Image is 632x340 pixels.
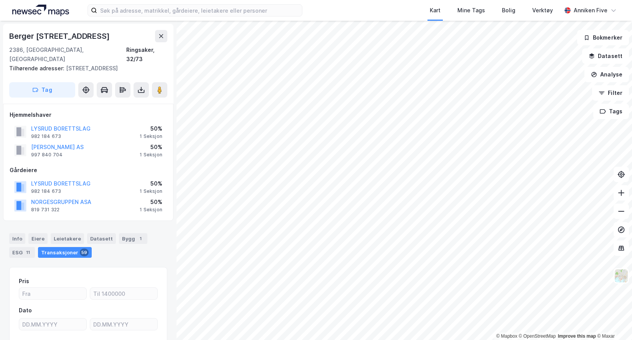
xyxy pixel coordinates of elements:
iframe: Chat Widget [594,303,632,340]
div: Verktøy [532,6,553,15]
button: Filter [592,85,629,101]
button: Datasett [582,48,629,64]
div: 819 731 322 [31,207,59,213]
div: Bygg [119,233,147,244]
div: Hjemmelshaver [10,110,167,119]
div: Datasett [87,233,116,244]
div: Dato [19,306,32,315]
input: Søk på adresse, matrikkel, gårdeiere, leietakere eller personer [97,5,302,16]
button: Tag [9,82,75,98]
div: Bolig [502,6,515,15]
div: 982 184 673 [31,188,61,194]
div: Pris [19,277,29,286]
div: 997 840 704 [31,152,63,158]
button: Bokmerker [577,30,629,45]
div: Kart [430,6,441,15]
div: 50% [140,197,162,207]
div: 1 Seksjon [140,133,162,139]
div: Berger [STREET_ADDRESS] [9,30,111,42]
a: Improve this map [558,333,596,339]
div: Eiere [28,233,48,244]
div: 2386, [GEOGRAPHIC_DATA], [GEOGRAPHIC_DATA] [9,45,126,64]
input: DD.MM.YYYY [19,318,86,330]
span: Tilhørende adresser: [9,65,66,71]
img: Z [614,269,629,283]
div: 982 184 673 [31,133,61,139]
div: Ringsaker, 32/73 [126,45,167,64]
input: DD.MM.YYYY [90,318,157,330]
div: 1 Seksjon [140,152,162,158]
div: 59 [80,249,89,256]
div: 50% [140,124,162,133]
button: Analyse [584,67,629,82]
div: Info [9,233,25,244]
div: Transaksjoner [38,247,92,258]
a: Mapbox [496,333,517,339]
div: 11 [24,249,32,256]
div: 50% [140,143,162,152]
button: Tags [593,104,629,119]
input: Fra [19,288,86,299]
a: OpenStreetMap [519,333,556,339]
div: Mine Tags [457,6,485,15]
div: [STREET_ADDRESS] [9,64,161,73]
div: 50% [140,179,162,188]
div: Kontrollprogram for chat [594,303,632,340]
div: 1 Seksjon [140,188,162,194]
div: Leietakere [51,233,84,244]
div: Gårdeiere [10,166,167,175]
div: 1 [137,235,144,242]
input: Til 1400000 [90,288,157,299]
div: ESG [9,247,35,258]
img: logo.a4113a55bc3d86da70a041830d287a7e.svg [12,5,69,16]
div: Anniken Five [574,6,607,15]
div: 1 Seksjon [140,207,162,213]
